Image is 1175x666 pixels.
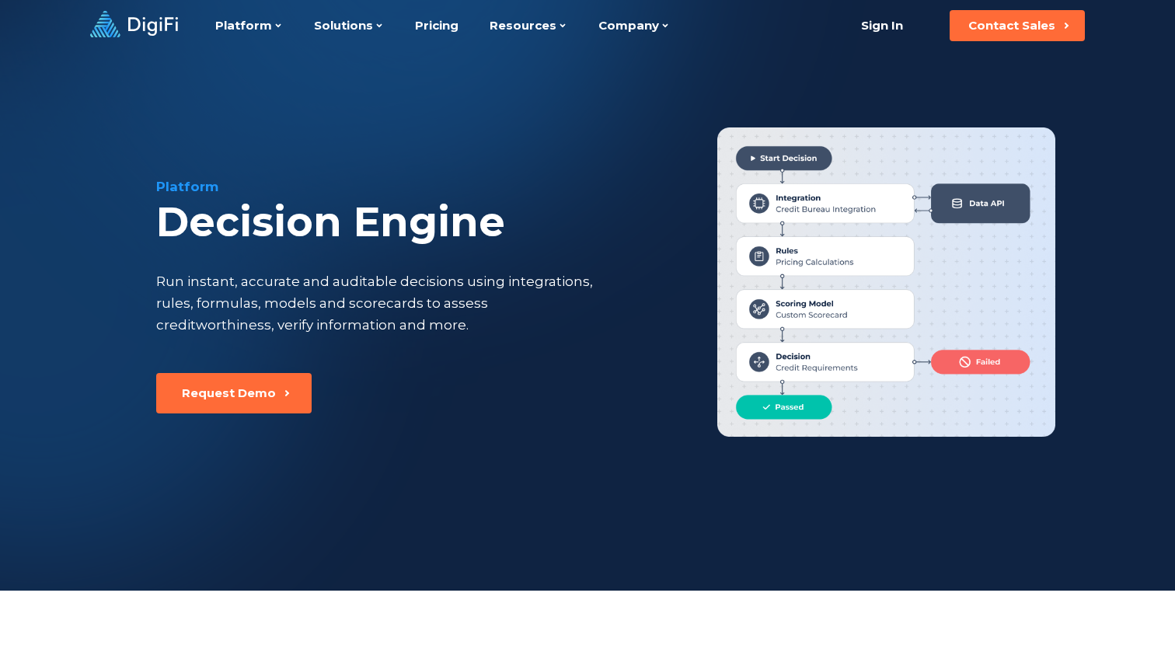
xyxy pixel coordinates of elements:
[950,10,1085,41] button: Contact Sales
[842,10,922,41] a: Sign In
[156,199,668,246] div: Decision Engine
[156,373,312,413] button: Request Demo
[156,177,668,196] div: Platform
[182,385,276,401] div: Request Demo
[968,18,1055,33] div: Contact Sales
[156,270,598,336] div: Run instant, accurate and auditable decisions using integrations, rules, formulas, models and sco...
